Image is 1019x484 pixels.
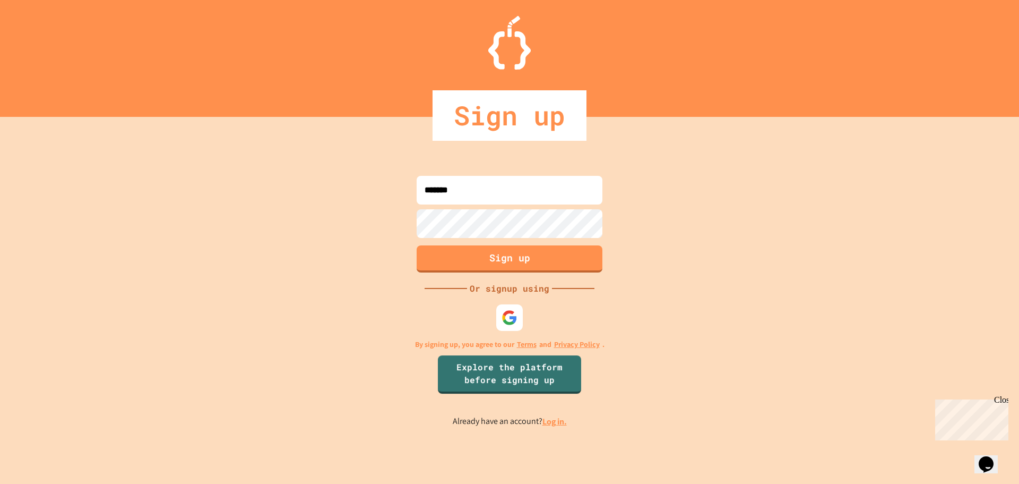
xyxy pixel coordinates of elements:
img: google-icon.svg [502,310,517,326]
div: Chat with us now!Close [4,4,73,67]
p: Already have an account? [453,415,567,428]
a: Log in. [542,416,567,427]
a: Terms [517,339,537,350]
a: Explore the platform before signing up [438,355,581,394]
button: Sign up [417,245,602,273]
div: Sign up [433,90,586,141]
img: Logo.svg [488,16,531,70]
iframe: chat widget [931,395,1008,440]
iframe: chat widget [974,441,1008,473]
p: By signing up, you agree to our and . [415,339,605,350]
a: Privacy Policy [554,339,600,350]
div: Or signup using [467,282,552,295]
